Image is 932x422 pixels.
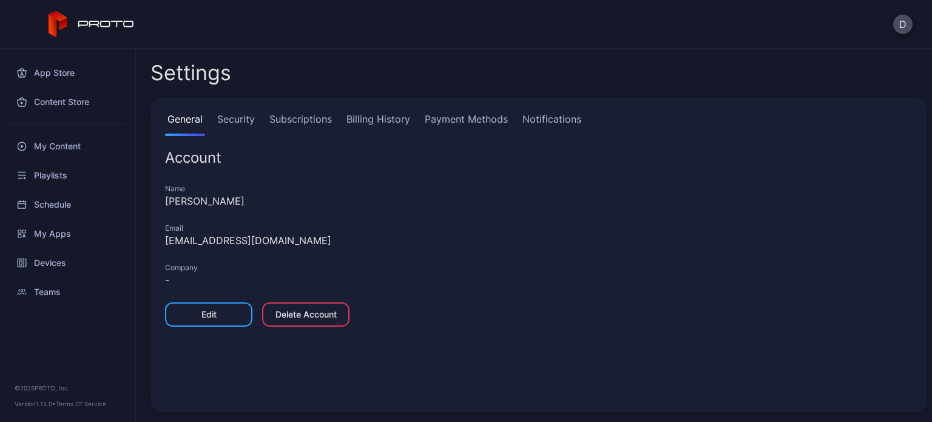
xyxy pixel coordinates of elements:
[165,273,913,287] div: -
[201,310,217,319] div: Edit
[7,132,128,161] a: My Content
[7,190,128,219] a: Schedule
[165,184,913,194] div: Name
[344,112,413,136] a: Billing History
[165,112,205,136] a: General
[15,383,121,393] div: © 2025 PROTO, Inc.
[893,15,913,34] button: D
[422,112,510,136] a: Payment Methods
[165,263,913,273] div: Company
[7,248,128,277] a: Devices
[165,223,913,233] div: Email
[15,400,56,407] span: Version 1.12.0 •
[165,233,913,248] div: [EMAIL_ADDRESS][DOMAIN_NAME]
[267,112,334,136] a: Subscriptions
[275,310,337,319] div: Delete Account
[520,112,584,136] a: Notifications
[7,161,128,190] a: Playlists
[7,219,128,248] a: My Apps
[165,194,913,208] div: [PERSON_NAME]
[262,302,349,327] button: Delete Account
[7,58,128,87] a: App Store
[150,62,231,84] h2: Settings
[7,87,128,117] a: Content Store
[56,400,106,407] a: Terms Of Service
[7,277,128,307] a: Teams
[165,302,252,327] button: Edit
[165,151,913,165] div: Account
[215,112,257,136] a: Security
